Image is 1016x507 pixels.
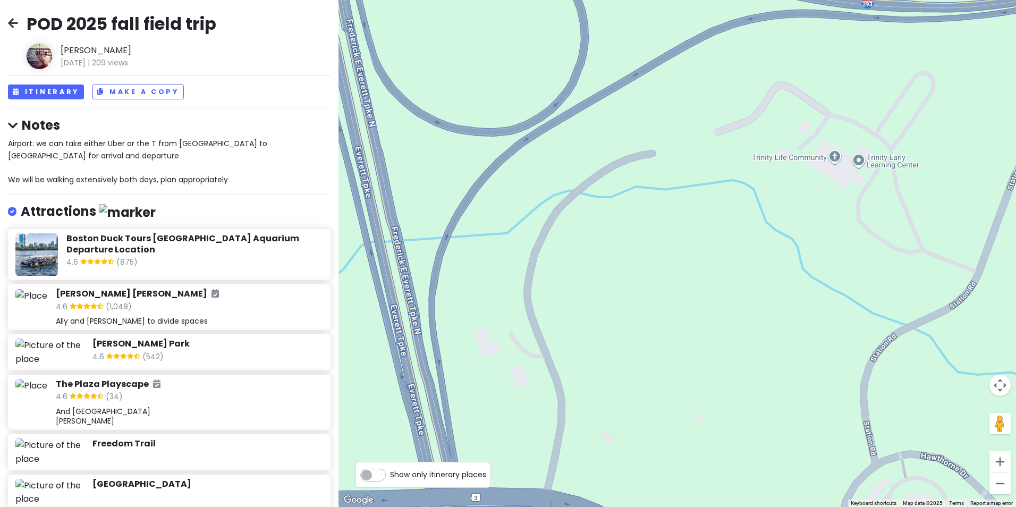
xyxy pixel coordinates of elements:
a: Terms (opens in new tab) [949,500,964,506]
span: 4.6 [56,301,70,315]
span: 4.6 [92,351,106,365]
img: Picture of the place [15,233,58,276]
button: Map camera controls [989,375,1011,396]
img: Picture of the place [15,438,84,466]
img: Picture of the place [15,479,84,506]
button: Keyboard shortcuts [851,500,896,507]
img: Place [15,379,47,393]
img: Author [27,44,52,69]
div: Ally and [PERSON_NAME] to divide spaces [56,316,323,326]
h6: The Plaza Playscape [56,379,160,390]
i: Added to itinerary [153,379,160,388]
span: (1,048) [106,301,132,315]
span: Airport: we can take either Uber or the T from [GEOGRAPHIC_DATA] to [GEOGRAPHIC_DATA] for arrival... [8,138,269,184]
div: And [GEOGRAPHIC_DATA] [PERSON_NAME] [56,407,323,426]
span: 4.6 [56,391,70,404]
h2: POD 2025 fall field trip [27,13,216,35]
h6: [PERSON_NAME] Park [92,339,323,350]
h6: [GEOGRAPHIC_DATA] [92,479,323,490]
span: Show only itinerary places [390,469,486,480]
span: (542) [142,351,164,365]
a: Open this area in Google Maps (opens a new window) [341,493,376,507]
h6: Freedom Trail [92,438,323,450]
h4: Attractions [21,203,156,221]
button: Drag Pegman onto the map to open Street View [989,413,1011,434]
button: Zoom out [989,473,1011,494]
button: Itinerary [8,84,84,100]
h6: Boston Duck Tours [GEOGRAPHIC_DATA] Aquarium Departure Location [66,233,323,256]
span: (875) [116,256,138,270]
img: Picture of the place [15,339,84,366]
span: | [88,57,90,68]
span: [PERSON_NAME] [61,44,216,57]
button: Make a Copy [92,84,184,100]
span: 4.6 [66,256,80,270]
span: (34) [106,391,123,404]
span: Map data ©2025 [903,500,943,506]
button: Zoom in [989,451,1011,472]
span: [DATE] 209 views [61,57,216,69]
h4: Notes [8,117,331,133]
h6: [PERSON_NAME] [PERSON_NAME] [56,289,219,300]
img: Google [341,493,376,507]
img: Place [15,289,47,303]
i: Added to itinerary [211,289,219,298]
a: Report a map error [970,500,1013,506]
img: marker [99,204,156,221]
